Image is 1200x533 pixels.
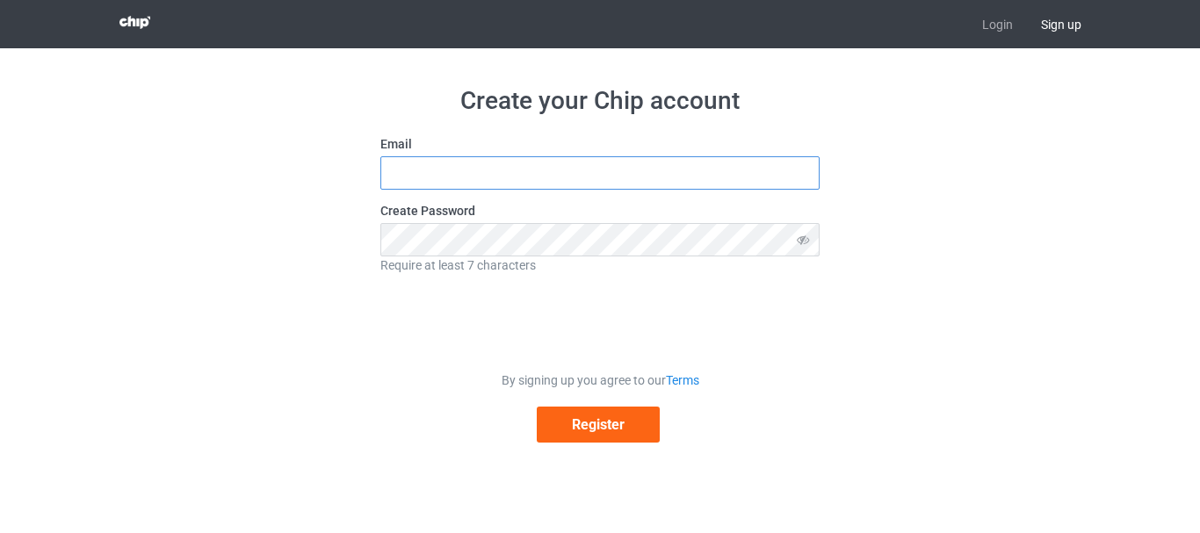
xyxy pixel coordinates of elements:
label: Create Password [380,202,820,220]
h1: Create your Chip account [380,85,820,117]
div: By signing up you agree to our [380,371,820,389]
div: Require at least 7 characters [380,256,820,274]
label: Email [380,135,820,153]
a: Terms [666,373,699,387]
button: Register [537,407,660,443]
img: 3d383065fc803cdd16c62507c020ddf8.png [119,16,150,29]
iframe: reCAPTCHA [466,286,734,355]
